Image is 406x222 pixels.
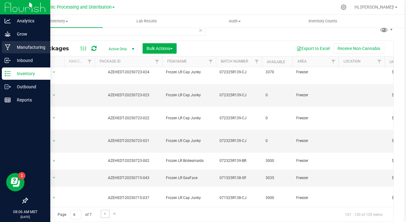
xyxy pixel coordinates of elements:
[32,45,75,52] span: All Packages
[11,30,48,38] p: Grow
[340,4,347,10] div: Manage settings
[18,172,25,179] iframe: Resource center unread badge
[266,195,289,201] span: 3000
[110,210,119,218] a: Go to the last page
[15,15,103,28] a: Inventory
[128,18,165,24] span: Lab Results
[266,138,289,144] span: 0
[221,59,248,63] a: Batch Number
[297,59,307,63] a: Area
[266,92,289,98] span: 0
[3,209,48,215] p: 08:06 AM MST
[64,56,95,67] th: Has COA
[166,92,212,98] span: Frozen LR Cap Junky
[198,26,203,34] span: Clear
[296,195,335,201] span: Freezer
[293,43,334,54] button: Export to Excel
[374,56,385,67] a: Filter
[101,210,109,218] a: Go to the next page
[5,18,11,24] inline-svg: Analytics
[5,31,11,37] inline-svg: Grow
[166,158,212,164] span: Frozen LR Bridesmaids
[3,215,48,219] p: [DATE]
[220,158,258,164] span: 072325R139-BR
[334,43,384,54] button: Receive Non-Cannabis
[354,5,394,10] span: Hi, [PERSON_NAME]!
[15,18,103,24] span: Inventory
[166,195,212,201] span: Frozen LR Cap Junky
[5,57,11,63] inline-svg: Inbound
[5,44,11,50] inline-svg: Manufacturing
[191,18,278,24] span: Audit
[11,83,48,90] p: Outbound
[267,60,285,64] a: Available
[143,43,177,54] button: Bulk Actions
[5,71,11,77] inline-svg: Inventory
[100,59,121,63] a: Package ID
[296,115,335,121] span: Freezer
[85,56,95,67] a: Filter
[152,56,162,67] a: Filter
[296,69,335,75] span: Freezer
[94,115,163,121] div: AZEHEDT-20250723-022
[296,158,335,164] span: Freezer
[266,175,289,181] span: 3035
[206,56,216,67] a: Filter
[147,46,173,51] span: Bulk Actions
[220,115,258,121] span: 072325R139-CJ
[11,17,48,25] p: Analytics
[220,175,258,181] span: 071525R138-GF
[252,56,262,67] a: Filter
[166,175,212,181] span: Frozen LR GasFace
[50,157,58,165] span: select
[220,138,258,144] span: 072325R139-CJ
[300,18,346,24] span: Inventory Counts
[50,91,58,100] span: select
[166,138,212,144] span: Frozen LR Cap Junky
[103,15,191,28] a: Lab Results
[266,158,289,164] span: 3000
[296,92,335,98] span: Freezer
[50,174,58,182] span: select
[11,57,48,64] p: Inbound
[5,97,11,103] inline-svg: Reports
[279,15,367,28] a: Inventory Counts
[340,210,387,219] span: 101 - 120 of 129 items
[52,210,97,219] span: Page of 7
[70,210,81,219] input: 6
[94,92,163,98] div: AZEHEDT-20250723-023
[50,193,58,202] span: select
[94,69,163,75] div: AZEHEDT-20250723-024
[11,44,48,51] p: Manufacturing
[296,175,335,181] span: Freezer
[94,138,163,144] div: AZEHEDT-20250723-021
[11,96,48,104] p: Reports
[220,69,258,75] span: 072325R139-CJ
[266,69,289,75] span: 3370
[18,5,112,10] span: Globe Farmacy Inc Processing and Distribution
[328,56,339,67] a: Filter
[266,115,289,121] span: 0
[6,173,25,191] iframe: Resource center
[191,15,279,28] a: Audit
[94,195,163,201] div: AZEHEDT-20250715-037
[94,175,163,181] div: AZEHEDT-20250715-043
[220,195,258,201] span: 071525R138-CJ
[167,59,187,63] a: Item Name
[11,70,48,77] p: Inventory
[296,138,335,144] span: Freezer
[166,115,212,121] span: Frozen LR Cap Junky
[220,92,258,98] span: 072325R139-CJ
[50,114,58,122] span: select
[94,158,163,164] div: AZEHEDT-20250723-002
[5,84,11,90] inline-svg: Outbound
[50,137,58,145] span: select
[166,69,212,75] span: Frozen LR Cap Junky
[343,59,361,63] a: Location
[27,26,206,36] input: Search Package ID, Item Name, SKU, Lot or Part Number...
[50,68,58,77] span: select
